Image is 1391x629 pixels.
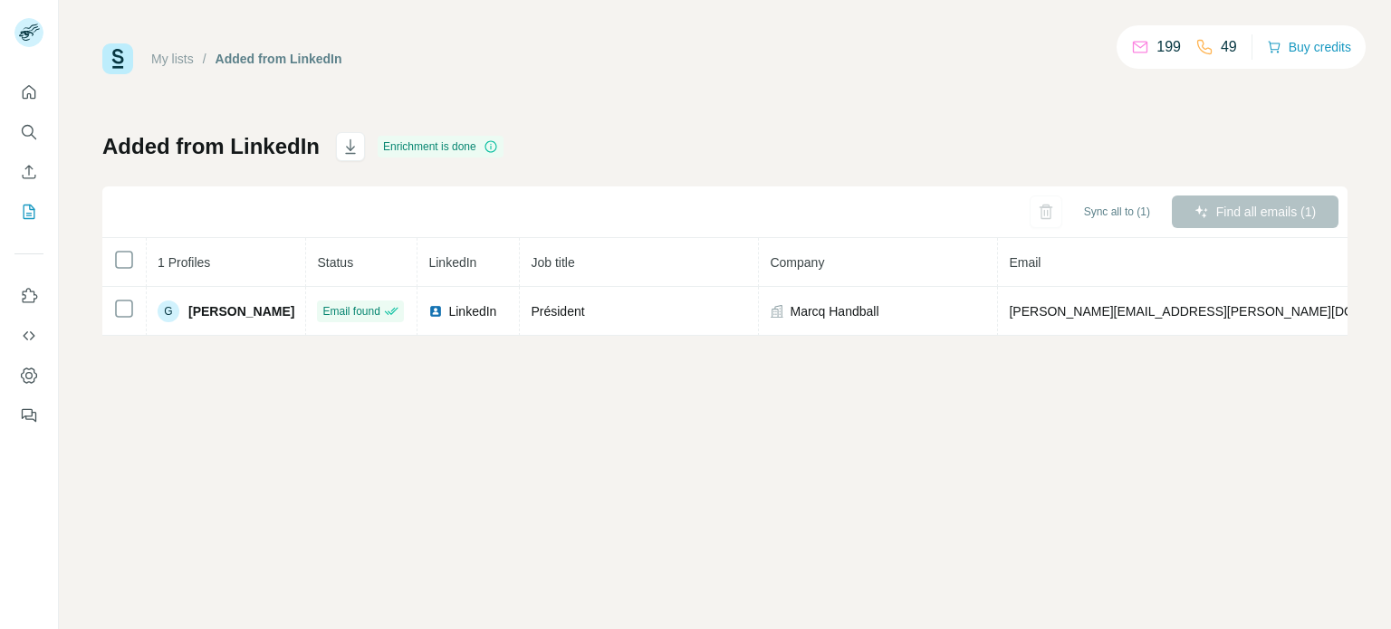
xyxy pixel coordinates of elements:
[1156,36,1181,58] p: 199
[158,300,179,322] div: G
[378,136,504,157] div: Enrichment is done
[102,43,133,74] img: Surfe Logo
[203,50,206,68] li: /
[14,280,43,312] button: Use Surfe on LinkedIn
[14,399,43,432] button: Feedback
[428,304,443,319] img: LinkedIn logo
[448,302,496,320] span: LinkedIn
[428,255,476,270] span: LinkedIn
[14,319,43,352] button: Use Surfe API
[151,52,194,66] a: My lists
[188,302,294,320] span: [PERSON_NAME]
[216,50,342,68] div: Added from LinkedIn
[790,302,878,320] span: Marcq Handball
[531,304,584,319] span: Président
[14,359,43,392] button: Dashboard
[1221,36,1237,58] p: 49
[770,255,824,270] span: Company
[14,195,43,228] button: My lists
[1071,198,1163,225] button: Sync all to (1)
[14,156,43,188] button: Enrich CSV
[1084,204,1150,220] span: Sync all to (1)
[14,76,43,109] button: Quick start
[1009,255,1041,270] span: Email
[102,132,320,161] h1: Added from LinkedIn
[158,255,210,270] span: 1 Profiles
[14,116,43,148] button: Search
[1267,34,1351,60] button: Buy credits
[531,255,574,270] span: Job title
[322,303,379,319] span: Email found
[317,255,353,270] span: Status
